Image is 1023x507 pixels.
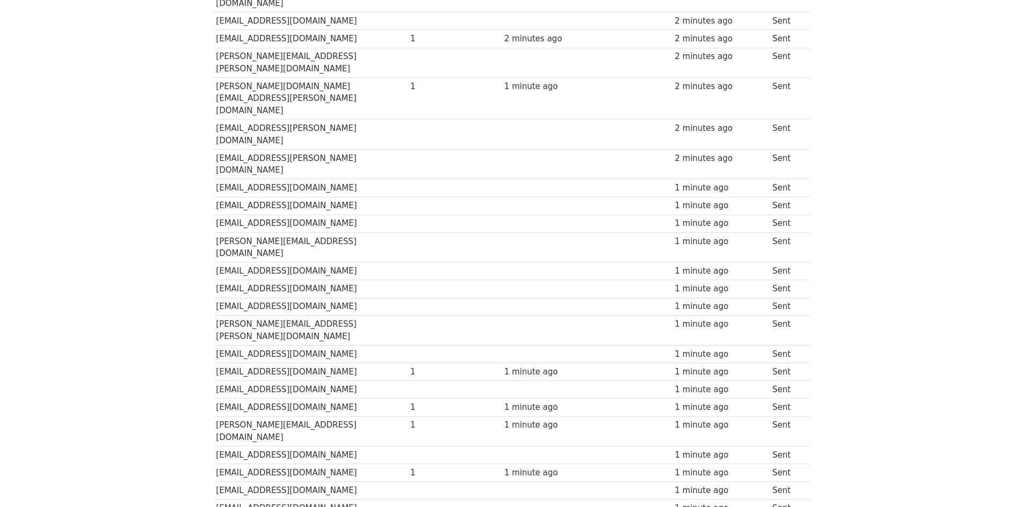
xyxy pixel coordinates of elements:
div: 1 minute ago [674,265,767,277]
div: 1 [410,401,453,414]
td: Sent [770,482,804,499]
td: Sent [770,179,804,197]
div: 1 [410,366,453,378]
td: Sent [770,298,804,315]
div: 1 [410,80,453,93]
div: 1 minute ago [674,300,767,313]
div: 1 minute ago [674,384,767,396]
div: 1 minute ago [674,283,767,295]
td: Sent [770,416,804,446]
td: [PERSON_NAME][EMAIL_ADDRESS][DOMAIN_NAME] [214,232,408,262]
td: [EMAIL_ADDRESS][DOMAIN_NAME] [214,197,408,215]
div: 2 minutes ago [674,15,767,27]
td: Sent [770,280,804,298]
td: [EMAIL_ADDRESS][DOMAIN_NAME] [214,446,408,464]
div: 1 minute ago [504,419,597,431]
td: [EMAIL_ADDRESS][DOMAIN_NAME] [214,30,408,48]
div: 2 minutes ago [674,33,767,45]
div: 1 minute ago [674,217,767,230]
td: Sent [770,262,804,280]
td: [EMAIL_ADDRESS][DOMAIN_NAME] [214,179,408,197]
td: [EMAIL_ADDRESS][DOMAIN_NAME] [214,399,408,416]
td: Sent [770,399,804,416]
td: [EMAIL_ADDRESS][PERSON_NAME][DOMAIN_NAME] [214,149,408,179]
td: Sent [770,363,804,381]
td: Sent [770,215,804,232]
td: [EMAIL_ADDRESS][DOMAIN_NAME] [214,280,408,298]
td: Sent [770,446,804,464]
div: 1 [410,33,453,45]
td: [EMAIL_ADDRESS][PERSON_NAME][DOMAIN_NAME] [214,120,408,150]
div: 1 minute ago [674,467,767,479]
div: 1 minute ago [504,401,597,414]
div: 1 minute ago [674,366,767,378]
td: [EMAIL_ADDRESS][DOMAIN_NAME] [214,381,408,399]
div: 1 minute ago [674,182,767,194]
div: 1 minute ago [674,419,767,431]
div: 1 minute ago [504,366,597,378]
div: 1 [410,419,453,431]
div: 1 minute ago [504,80,597,93]
td: Sent [770,78,804,120]
td: Sent [770,12,804,30]
div: 1 minute ago [674,318,767,330]
div: 2 minutes ago [674,50,767,63]
div: 2 minutes ago [674,80,767,93]
td: Sent [770,464,804,482]
td: Sent [770,48,804,78]
td: [PERSON_NAME][EMAIL_ADDRESS][DOMAIN_NAME] [214,416,408,446]
div: 1 minute ago [674,348,767,361]
div: 1 minute ago [504,467,597,479]
td: Sent [770,315,804,346]
div: 2 minutes ago [674,152,767,165]
td: [EMAIL_ADDRESS][DOMAIN_NAME] [214,346,408,363]
td: [PERSON_NAME][EMAIL_ADDRESS][PERSON_NAME][DOMAIN_NAME] [214,315,408,346]
div: 2 minutes ago [674,122,767,135]
td: Sent [770,346,804,363]
td: [EMAIL_ADDRESS][DOMAIN_NAME] [214,298,408,315]
td: Sent [770,149,804,179]
td: Sent [770,197,804,215]
div: 1 minute ago [674,401,767,414]
td: [EMAIL_ADDRESS][DOMAIN_NAME] [214,12,408,30]
td: [EMAIL_ADDRESS][DOMAIN_NAME] [214,363,408,381]
td: [PERSON_NAME][DOMAIN_NAME][EMAIL_ADDRESS][PERSON_NAME][DOMAIN_NAME] [214,78,408,120]
td: [PERSON_NAME][EMAIL_ADDRESS][PERSON_NAME][DOMAIN_NAME] [214,48,408,78]
div: 1 minute ago [674,200,767,212]
div: 1 minute ago [674,236,767,248]
div: 1 minute ago [674,484,767,497]
td: [EMAIL_ADDRESS][DOMAIN_NAME] [214,482,408,499]
td: Sent [770,120,804,150]
div: 1 [410,467,453,479]
div: 1 minute ago [674,449,767,461]
td: Sent [770,30,804,48]
td: [EMAIL_ADDRESS][DOMAIN_NAME] [214,262,408,280]
td: Sent [770,232,804,262]
td: Sent [770,381,804,399]
td: [EMAIL_ADDRESS][DOMAIN_NAME] [214,215,408,232]
td: [EMAIL_ADDRESS][DOMAIN_NAME] [214,464,408,482]
div: 2 minutes ago [504,33,597,45]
